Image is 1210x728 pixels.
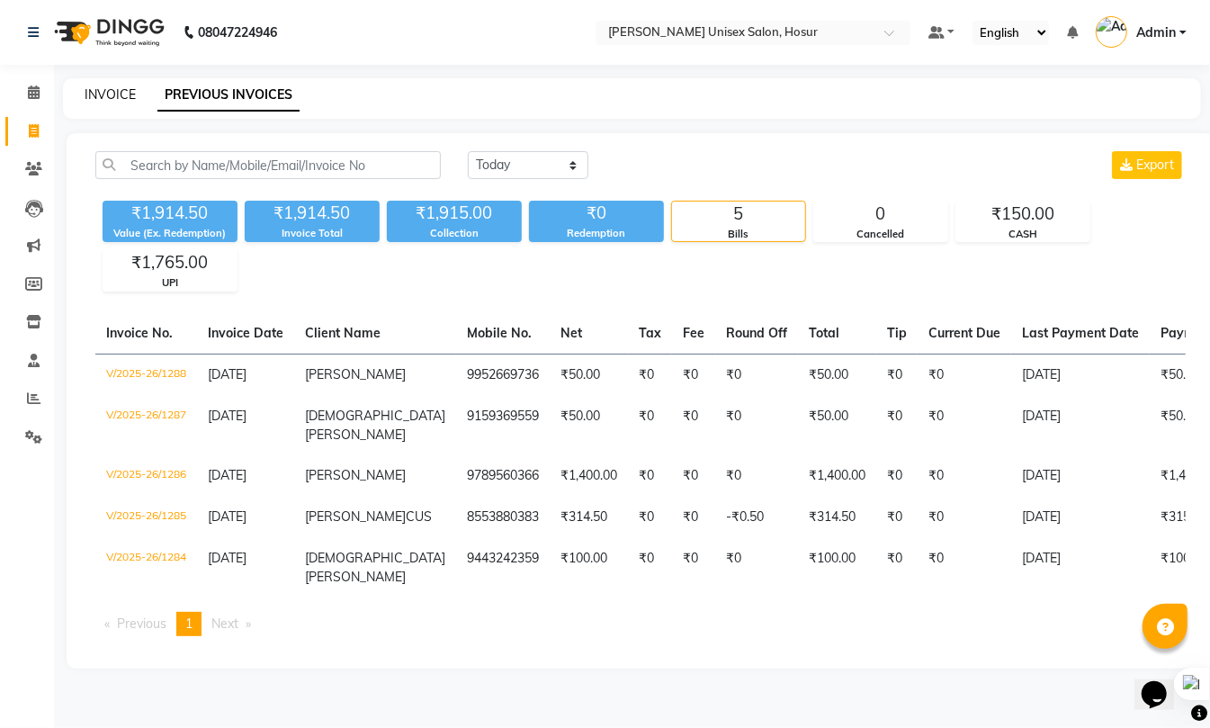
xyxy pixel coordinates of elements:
span: [PERSON_NAME] [305,569,406,585]
td: ₹314.50 [798,497,876,538]
div: Invoice Total [245,226,380,241]
td: ₹50.00 [550,396,628,455]
td: ₹100.00 [550,538,628,598]
span: [PERSON_NAME] [305,467,406,483]
span: Tax [639,325,661,341]
span: Invoice No. [106,325,173,341]
span: [DATE] [208,550,246,566]
td: 9789560366 [456,455,550,497]
span: 1 [185,616,193,632]
span: Last Payment Date [1022,325,1139,341]
td: ₹50.00 [798,354,876,396]
td: 9952669736 [456,354,550,396]
td: ₹0 [628,497,672,538]
td: ₹0 [918,455,1011,497]
span: Previous [117,616,166,632]
td: [DATE] [1011,497,1150,538]
td: ₹0 [876,497,918,538]
td: ₹100.00 [798,538,876,598]
td: ₹0 [672,538,715,598]
td: [DATE] [1011,396,1150,455]
span: Next [211,616,238,632]
td: ₹0 [715,396,798,455]
td: ₹0 [715,455,798,497]
div: ₹1,915.00 [387,201,522,226]
td: ₹0 [672,497,715,538]
div: ₹1,914.50 [245,201,380,226]
span: [DATE] [208,408,246,424]
td: -₹0.50 [715,497,798,538]
button: Export [1112,151,1182,179]
span: [DEMOGRAPHIC_DATA] [305,550,445,566]
td: ₹0 [628,354,672,396]
div: UPI [103,275,237,291]
span: [DATE] [208,508,246,525]
div: Cancelled [814,227,947,242]
span: Net [560,325,582,341]
div: Collection [387,226,522,241]
td: ₹50.00 [550,354,628,396]
b: 08047224946 [198,7,277,58]
span: [DEMOGRAPHIC_DATA][PERSON_NAME] [305,408,445,443]
td: 9443242359 [456,538,550,598]
img: Admin [1096,16,1127,48]
td: ₹50.00 [798,396,876,455]
div: 5 [672,202,805,227]
a: PREVIOUS INVOICES [157,79,300,112]
td: ₹0 [628,396,672,455]
td: V/2025-26/1285 [95,497,197,538]
span: [PERSON_NAME] [305,366,406,382]
td: ₹0 [876,538,918,598]
td: ₹0 [672,396,715,455]
td: ₹0 [672,455,715,497]
td: ₹0 [628,538,672,598]
span: [DATE] [208,366,246,382]
div: CASH [956,227,1089,242]
span: Export [1136,157,1174,173]
span: Mobile No. [467,325,532,341]
td: ₹0 [876,455,918,497]
td: ₹0 [918,354,1011,396]
span: Round Off [726,325,787,341]
nav: Pagination [95,612,1186,636]
span: [DATE] [208,467,246,483]
span: Fee [683,325,704,341]
div: Bills [672,227,805,242]
span: Tip [887,325,907,341]
div: ₹1,914.50 [103,201,238,226]
div: Redemption [529,226,664,241]
td: [DATE] [1011,455,1150,497]
div: ₹150.00 [956,202,1089,227]
a: INVOICE [85,86,136,103]
td: ₹314.50 [550,497,628,538]
td: ₹0 [628,455,672,497]
td: V/2025-26/1287 [95,396,197,455]
td: ₹0 [876,396,918,455]
td: 8553880383 [456,497,550,538]
td: V/2025-26/1288 [95,354,197,396]
td: ₹1,400.00 [798,455,876,497]
span: [PERSON_NAME] [305,508,406,525]
span: Total [809,325,839,341]
td: ₹0 [918,396,1011,455]
td: ₹1,400.00 [550,455,628,497]
td: [DATE] [1011,538,1150,598]
img: logo [46,7,169,58]
span: Client Name [305,325,381,341]
div: ₹0 [529,201,664,226]
div: ₹1,765.00 [103,250,237,275]
iframe: chat widget [1134,656,1192,710]
td: [DATE] [1011,354,1150,396]
span: CUS [406,508,432,525]
td: 9159369559 [456,396,550,455]
td: ₹0 [918,538,1011,598]
td: ₹0 [715,538,798,598]
td: V/2025-26/1284 [95,538,197,598]
div: Value (Ex. Redemption) [103,226,238,241]
td: ₹0 [876,354,918,396]
div: 0 [814,202,947,227]
td: ₹0 [918,497,1011,538]
td: ₹0 [715,354,798,396]
span: Admin [1136,23,1176,42]
td: ₹0 [672,354,715,396]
